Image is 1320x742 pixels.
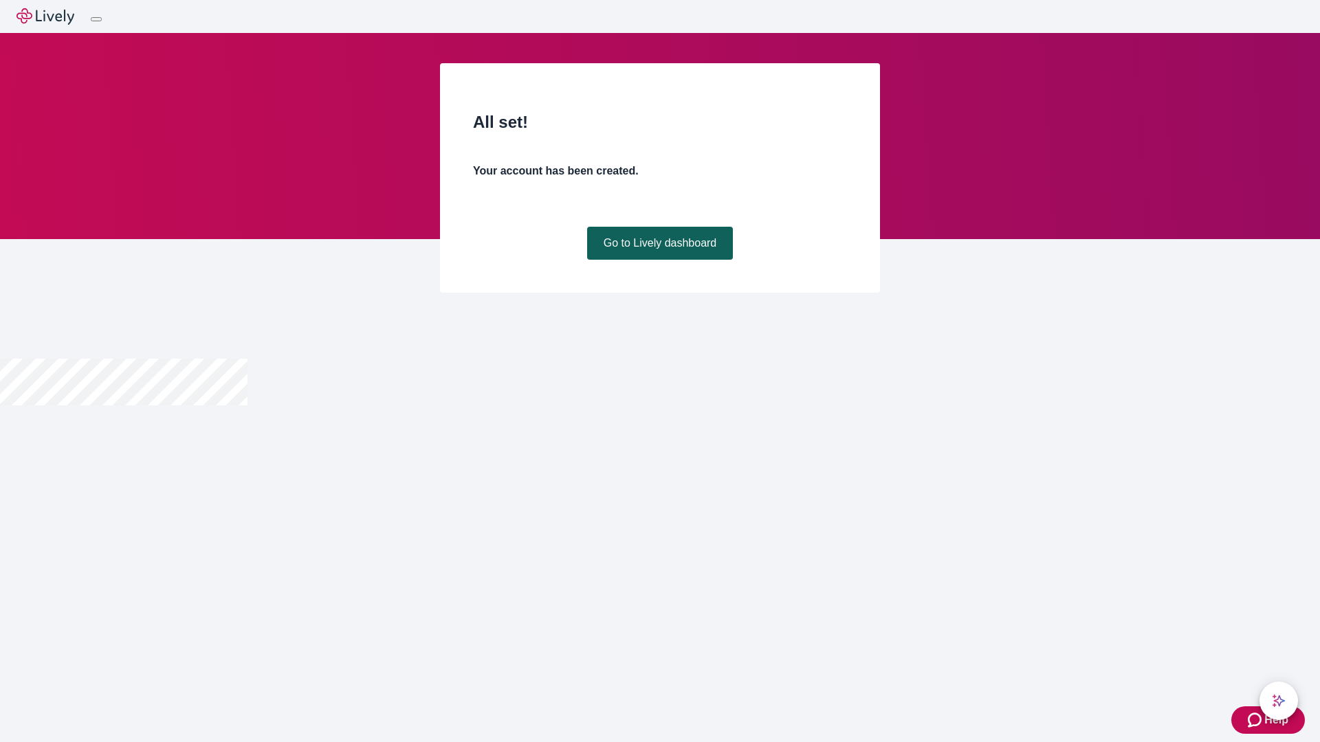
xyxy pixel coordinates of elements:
svg: Lively AI Assistant [1272,694,1286,708]
a: Go to Lively dashboard [587,227,734,260]
img: Lively [16,8,74,25]
button: Log out [91,17,102,21]
svg: Zendesk support icon [1248,712,1264,728]
button: chat [1259,682,1298,720]
h4: Your account has been created. [473,163,847,179]
span: Help [1264,712,1288,728]
h2: All set! [473,110,847,135]
button: Zendesk support iconHelp [1231,706,1305,734]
